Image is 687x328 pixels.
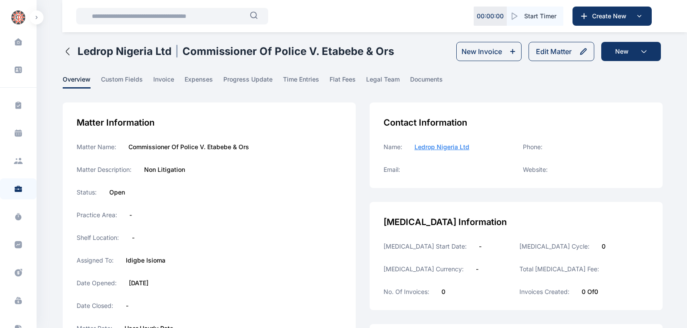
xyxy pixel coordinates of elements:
label: Assigned To: [77,256,114,265]
a: documents [410,75,453,89]
label: Open [109,188,125,197]
a: expenses [185,75,223,89]
label: [MEDICAL_DATA] Cycle: [519,242,589,251]
label: Practice Area: [77,211,117,219]
span: legal team [366,75,400,89]
label: 0 [441,287,445,296]
div: Edit Matter [536,46,572,57]
label: Non Litigation [144,165,185,174]
span: overview [63,75,91,89]
label: - [479,242,482,251]
label: 0 of 0 [582,287,598,296]
div: Matter Information [77,116,342,129]
label: Commissioner Of Police V. Etabebe & Ors [128,143,249,151]
a: legal team [366,75,410,89]
a: custom fields [101,75,153,89]
p: 00 : 00 : 00 [477,12,504,20]
h1: Commissioner Of Police V. Etabebe & Ors [182,44,394,58]
a: flat fees [330,75,366,89]
label: Name: [384,143,402,151]
label: [MEDICAL_DATA] Start Date: [384,242,467,251]
label: Status: [77,188,97,197]
a: invoice [153,75,185,89]
label: [MEDICAL_DATA] Currency: [384,265,464,273]
h1: Ledrop Nigeria Ltd [77,44,172,58]
label: - [126,301,128,310]
label: [DATE] [129,279,148,287]
label: Shelf Location: [77,233,120,242]
button: Edit Matter [529,42,594,61]
label: Total [MEDICAL_DATA] Fee: [519,265,599,273]
span: progress update [223,75,273,89]
button: Create New [572,7,652,26]
label: Date Opened: [77,279,117,287]
a: overview [63,75,101,89]
span: documents [410,75,443,89]
a: progress update [223,75,283,89]
div: [MEDICAL_DATA] Information [384,216,649,228]
label: Invoices Created: [519,287,569,296]
label: 0 [602,242,606,251]
label: Idigbe Isioma [126,256,165,265]
label: - [129,211,132,219]
button: Start Timer [507,7,563,26]
span: flat fees [330,75,356,89]
span: Create New [589,12,634,20]
label: No. of Invoices: [384,287,429,296]
div: New Invoice [461,46,502,57]
label: Matter Description: [77,165,132,174]
label: Phone: [523,143,542,151]
label: Website: [523,165,548,174]
label: - [132,233,135,242]
label: Matter Name: [77,143,116,151]
label: Date Closed: [77,301,114,310]
span: Start Timer [524,12,556,20]
label: - [476,265,478,273]
div: Contact Information [384,116,649,129]
a: Ledrop Nigeria Ltd [414,143,469,151]
button: New [601,42,661,61]
span: time entries [283,75,319,89]
span: invoice [153,75,174,89]
span: expenses [185,75,213,89]
span: Ledrop Nigeria Ltd [414,143,469,150]
button: New Invoice [456,42,522,61]
span: custom fields [101,75,143,89]
a: time entries [283,75,330,89]
label: Email: [384,165,400,174]
span: | [175,44,179,58]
